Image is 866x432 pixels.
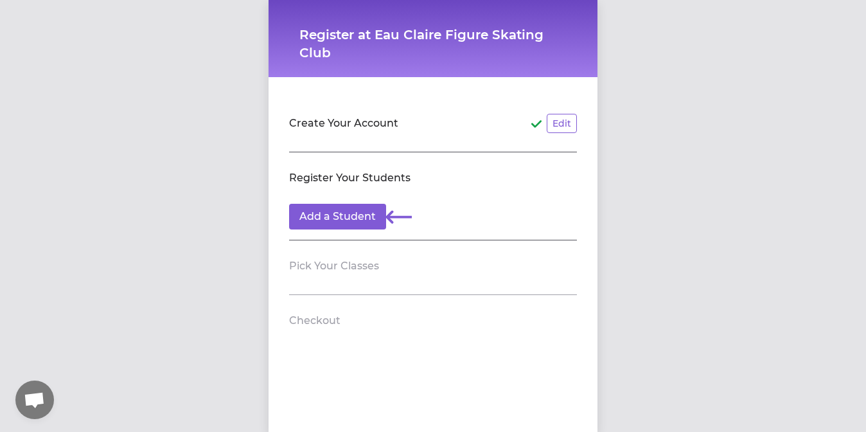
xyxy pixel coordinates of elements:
h2: Register Your Students [289,170,411,186]
button: Edit [547,114,577,133]
h2: Pick Your Classes [289,258,379,274]
a: Open chat [15,381,54,419]
h2: Create Your Account [289,116,398,131]
h2: Checkout [289,313,340,328]
button: Add a Student [289,204,386,230]
h1: Register at Eau Claire Figure Skating Club [299,26,567,62]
